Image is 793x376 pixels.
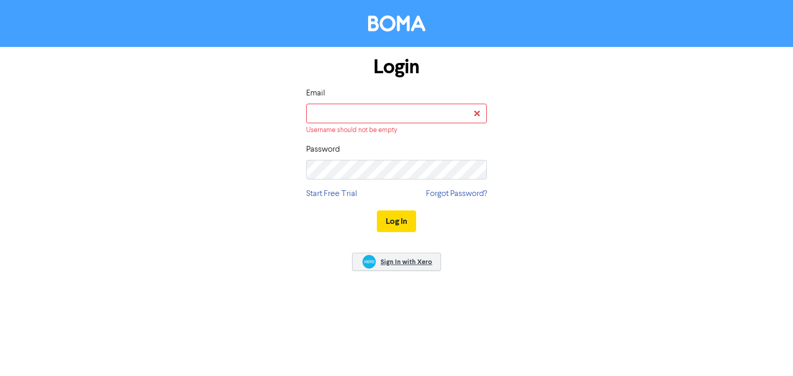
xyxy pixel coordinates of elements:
h1: Login [306,55,487,79]
button: Log In [377,210,416,232]
img: Xero logo [362,255,376,269]
iframe: Chat Widget [741,326,793,376]
label: Email [306,87,325,100]
span: Sign In with Xero [380,257,432,267]
label: Password [306,143,340,156]
a: Start Free Trial [306,188,357,200]
a: Forgot Password? [426,188,487,200]
img: BOMA Logo [368,15,425,31]
div: Username should not be empty [306,125,487,135]
a: Sign In with Xero [352,253,441,271]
